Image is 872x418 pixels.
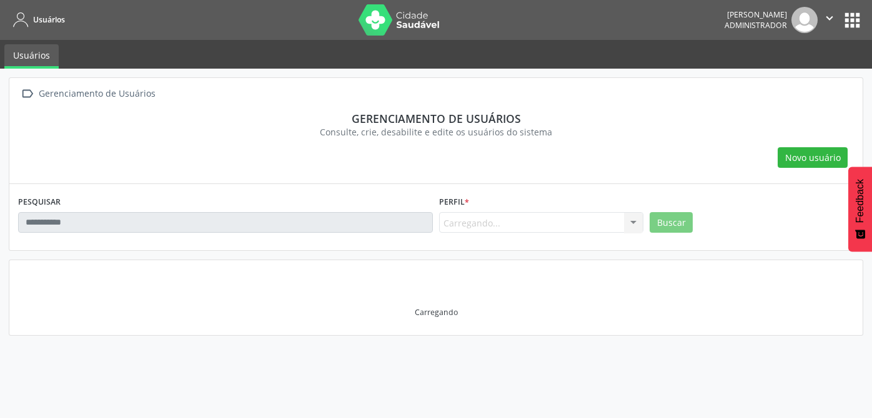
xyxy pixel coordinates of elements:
[439,193,469,212] label: Perfil
[650,212,693,233] button: Buscar
[27,125,845,139] div: Consulte, crie, desabilite e edite os usuários do sistema
[841,9,863,31] button: apps
[18,85,36,103] i: 
[823,11,836,25] i: 
[9,9,65,30] a: Usuários
[818,7,841,33] button: 
[33,14,65,25] span: Usuários
[725,9,787,20] div: [PERSON_NAME]
[18,193,61,212] label: PESQUISAR
[415,307,458,318] div: Carregando
[778,147,848,168] button: Novo usuário
[848,167,872,251] button: Feedback - Mostrar pesquisa
[725,20,787,31] span: Administrador
[791,7,818,33] img: img
[18,85,157,103] a:  Gerenciamento de Usuários
[855,179,866,223] span: Feedback
[785,151,841,164] span: Novo usuário
[36,85,157,103] div: Gerenciamento de Usuários
[4,44,59,69] a: Usuários
[27,112,845,125] div: Gerenciamento de usuários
